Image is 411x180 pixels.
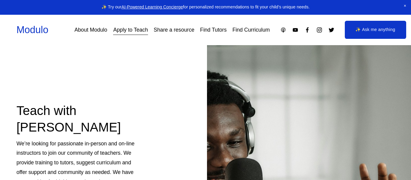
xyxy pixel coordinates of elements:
[122,5,183,9] a: AI-Powered Learning Concierge
[113,25,148,35] a: Apply to Teach
[328,27,335,33] a: Twitter
[75,25,107,35] a: About Modulo
[200,25,227,35] a: Find Tutors
[17,102,141,136] h2: Teach with [PERSON_NAME]
[280,27,286,33] a: Apple Podcasts
[316,27,323,33] a: Instagram
[292,27,298,33] a: YouTube
[345,21,406,39] a: ✨ Ask me anything
[232,25,270,35] a: Find Curriculum
[17,24,48,35] a: Modulo
[154,25,194,35] a: Share a resource
[304,27,311,33] a: Facebook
